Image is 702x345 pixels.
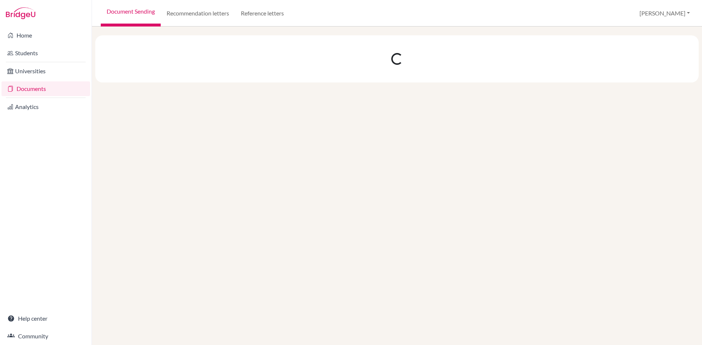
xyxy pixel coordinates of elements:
[1,64,90,78] a: Universities
[636,6,693,20] button: [PERSON_NAME]
[1,99,90,114] a: Analytics
[1,46,90,60] a: Students
[1,81,90,96] a: Documents
[1,28,90,43] a: Home
[1,311,90,326] a: Help center
[6,7,35,19] img: Bridge-U
[1,329,90,344] a: Community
